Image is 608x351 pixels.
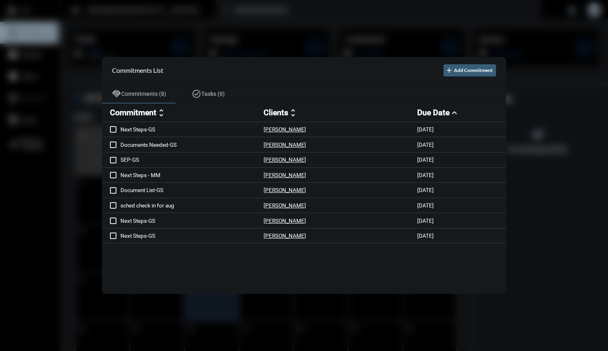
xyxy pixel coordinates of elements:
mat-icon: task_alt [192,89,201,99]
p: [DATE] [417,202,434,209]
span: Commitments (8) [121,91,166,97]
p: [PERSON_NAME] [264,142,306,148]
mat-icon: unfold_more [156,108,166,118]
p: Documents Needed-GS [120,142,264,148]
p: Next Steps-GS [120,218,264,224]
p: [DATE] [417,233,434,239]
p: [DATE] [417,172,434,178]
mat-icon: expand_less [450,108,459,118]
p: [DATE] [417,156,434,163]
mat-icon: handshake [112,89,121,99]
h2: Due Date [417,108,450,117]
p: Document List-GS [120,187,264,193]
mat-icon: add [445,66,453,74]
p: [DATE] [417,142,434,148]
p: [PERSON_NAME] [264,218,306,224]
p: [DATE] [417,218,434,224]
p: Next Steps-GS [120,233,264,239]
p: [DATE] [417,187,434,193]
mat-icon: unfold_more [288,108,298,118]
p: [PERSON_NAME] [264,187,306,193]
p: [PERSON_NAME] [264,202,306,209]
p: sched check in for aug [120,202,264,209]
p: [PERSON_NAME] [264,233,306,239]
p: Next Steps - MM [120,172,264,178]
p: [PERSON_NAME] [264,172,306,178]
h2: Clients [264,108,288,117]
p: SEP-GS [120,156,264,163]
h2: Commitments List [112,66,163,74]
button: Add Commitment [443,64,496,76]
h2: Commitment [110,108,156,117]
p: [PERSON_NAME] [264,126,306,133]
span: Tasks (0) [201,91,225,97]
p: [DATE] [417,126,434,133]
p: [PERSON_NAME] [264,156,306,163]
p: Next Steps-GS [120,126,264,133]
